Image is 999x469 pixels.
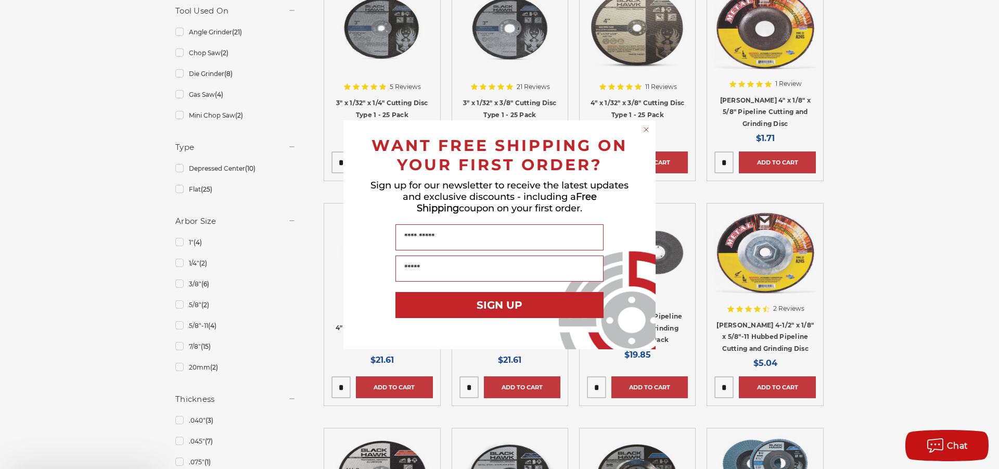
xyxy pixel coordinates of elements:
button: Close dialog [641,124,651,135]
span: Free Shipping [417,191,597,214]
span: Chat [947,441,968,451]
button: SIGN UP [395,292,604,318]
button: Chat [905,430,989,461]
span: Sign up for our newsletter to receive the latest updates and exclusive discounts - including a co... [370,180,629,214]
span: WANT FREE SHIPPING ON YOUR FIRST ORDER? [372,136,627,174]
